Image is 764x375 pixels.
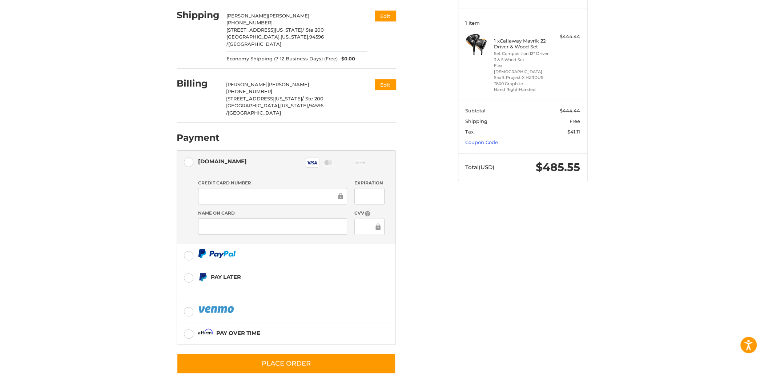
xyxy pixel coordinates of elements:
[280,103,309,108] span: [US_STATE],
[198,155,247,167] div: [DOMAIN_NAME]
[375,79,396,90] button: Edit
[226,88,272,94] span: [PHONE_NUMBER]
[560,108,580,113] span: $444.44
[704,355,764,375] iframe: Google Customer Reviews
[177,78,219,89] h2: Billing
[570,118,580,124] span: Free
[354,210,385,217] label: CVV
[465,118,487,124] span: Shipping
[494,75,550,87] li: Shaft Project X HZRDUS T800 Graphite
[226,96,302,101] span: [STREET_ADDRESS][US_STATE]
[177,132,220,143] h2: Payment
[228,41,281,47] span: [GEOGRAPHIC_DATA]
[198,210,347,216] label: Name on Card
[302,96,323,101] span: / Ste 200
[567,129,580,135] span: $41.11
[226,103,280,108] span: [GEOGRAPHIC_DATA],
[494,63,550,75] li: Flex [DEMOGRAPHIC_DATA]
[551,33,580,40] div: $444.44
[226,27,302,33] span: [STREET_ADDRESS][US_STATE]
[177,9,220,21] h2: Shipping
[494,51,550,63] li: Set Composition 12° Driver 3 & 5 Wood Set
[226,34,281,40] span: [GEOGRAPHIC_DATA],
[228,110,281,116] span: [GEOGRAPHIC_DATA]
[198,272,207,282] img: Pay Later icon
[494,38,550,50] h4: 1 x Callaway Mavrik 22 Driver & Wood Set
[536,160,580,174] span: $485.55
[226,103,323,116] span: 94596 /
[216,327,260,339] div: Pay over time
[465,129,474,135] span: Tax
[198,285,350,291] iframe: PayPal Message 1
[226,34,324,47] span: 94596 /
[465,139,498,145] a: Coupon Code
[375,11,396,21] button: Edit
[354,180,385,186] label: Expiration
[211,271,350,283] div: Pay Later
[226,81,268,87] span: [PERSON_NAME]
[198,180,347,186] label: Credit Card Number
[198,328,213,338] img: Affirm icon
[268,13,309,19] span: [PERSON_NAME]
[226,55,338,63] span: Economy Shipping (7-12 Business Days) (Free)
[465,20,580,26] h3: 1 Item
[198,305,235,314] img: PayPal icon
[226,13,268,19] span: [PERSON_NAME]
[465,164,494,171] span: Total (USD)
[177,353,396,374] button: Place Order
[302,27,324,33] span: / Ste 200
[494,87,550,93] li: Hand Right-Handed
[226,20,273,25] span: [PHONE_NUMBER]
[281,34,309,40] span: [US_STATE],
[338,55,355,63] span: $0.00
[465,108,486,113] span: Subtotal
[198,249,236,258] img: PayPal icon
[268,81,309,87] span: [PERSON_NAME]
